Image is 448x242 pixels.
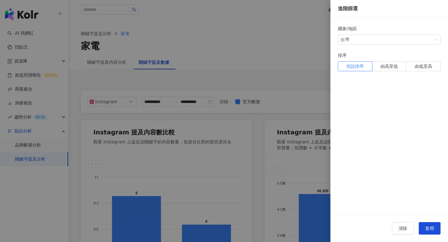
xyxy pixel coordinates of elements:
[392,222,414,235] button: 清除
[415,63,432,70] span: 由低至高
[425,226,434,231] span: 套用
[346,63,364,70] span: 預設排序
[399,226,407,231] span: 清除
[338,25,361,32] label: 國家/地區
[338,52,351,59] label: 排序
[340,35,361,44] div: 台灣
[419,222,441,235] button: 套用
[380,63,398,70] span: 由高至低
[338,5,441,12] div: 進階篩選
